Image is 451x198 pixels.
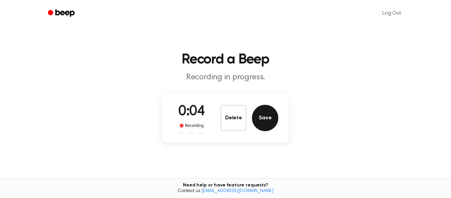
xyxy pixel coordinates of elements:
[252,105,278,131] button: Save Audio Record
[56,53,395,67] h1: Record a Beep
[376,5,408,21] a: Log Out
[201,189,273,193] a: [EMAIL_ADDRESS][DOMAIN_NAME]
[99,72,352,83] p: Recording in progress.
[220,105,247,131] button: Delete Audio Record
[178,122,205,129] div: Recording
[43,7,81,20] a: Beep
[4,188,447,194] span: Contact us
[178,105,205,119] span: 0:04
